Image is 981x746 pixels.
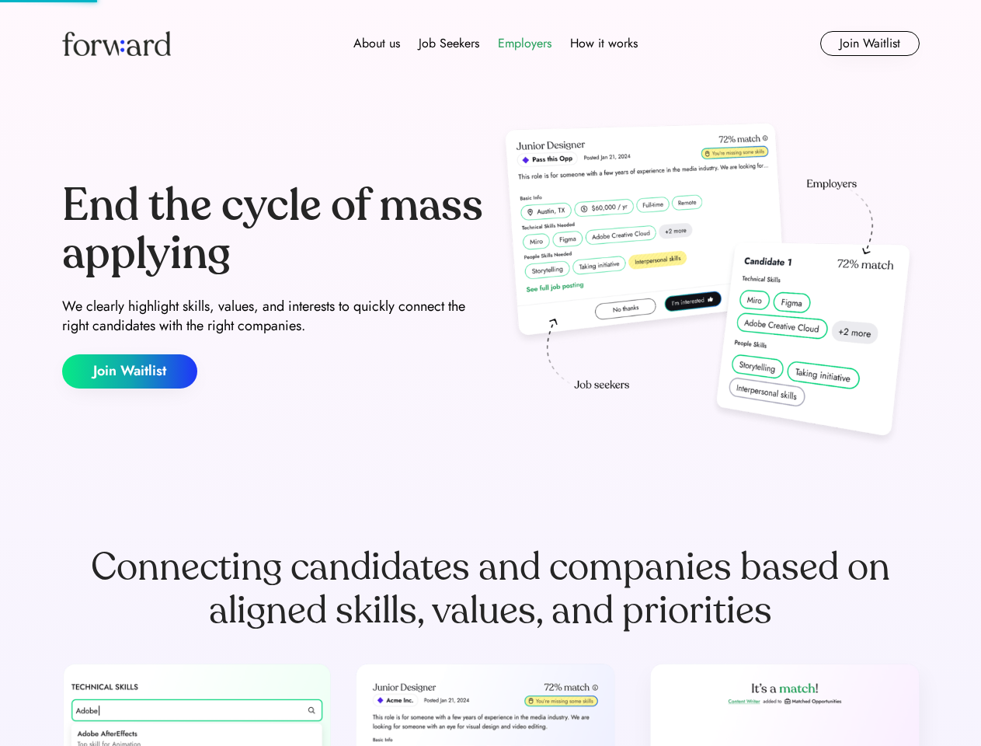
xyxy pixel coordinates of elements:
[820,31,920,56] button: Join Waitlist
[62,297,485,336] div: We clearly highlight skills, values, and interests to quickly connect the right candidates with t...
[62,354,197,389] button: Join Waitlist
[498,34,551,53] div: Employers
[353,34,400,53] div: About us
[570,34,638,53] div: How it works
[419,34,479,53] div: Job Seekers
[62,31,171,56] img: Forward logo
[497,118,920,452] img: hero-image.png
[62,182,485,277] div: End the cycle of mass applying
[62,546,920,633] div: Connecting candidates and companies based on aligned skills, values, and priorities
